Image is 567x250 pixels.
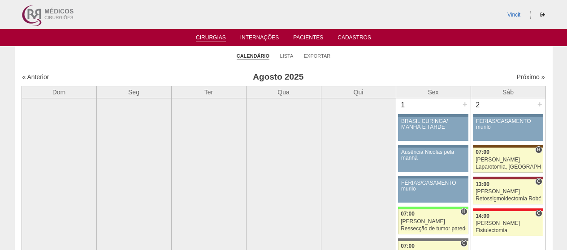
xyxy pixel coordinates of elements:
div: FÉRIAS/CASAMENTO murilo [401,180,465,192]
div: [PERSON_NAME] [476,220,541,226]
div: Ressecção de tumor parede abdominal pélvica [401,226,466,232]
span: Hospital [460,208,467,215]
a: « Anterior [22,73,49,81]
div: [PERSON_NAME] [401,219,466,225]
div: + [536,98,544,110]
div: Key: Aviso [398,114,468,117]
th: Sáb [471,86,545,98]
span: 07:00 [476,149,489,155]
th: Dom [22,86,96,98]
th: Qua [246,86,321,98]
span: Consultório [460,240,467,247]
th: Seg [96,86,171,98]
div: Ausência Nicolas pela manhã [401,149,465,161]
div: Key: Aviso [398,176,468,178]
a: C 14:00 [PERSON_NAME] Fistulectomia [473,211,543,236]
a: H 07:00 [PERSON_NAME] Ressecção de tumor parede abdominal pélvica [398,209,468,234]
a: FÉRIAS/CASAMENTO murilo [398,178,468,203]
a: BRASIL CURINGA/ MANHÃ E TARDE [398,117,468,141]
a: FÉRIAS/CASAMENTO murilo [473,117,543,141]
a: Pacientes [293,34,323,43]
span: 14:00 [476,213,489,219]
span: Consultório [535,210,542,217]
a: Próximo » [516,73,545,81]
div: FÉRIAS/CASAMENTO murilo [476,119,540,130]
a: C 13:00 [PERSON_NAME] Retossigmoidectomia Robótica [473,179,543,204]
span: 07:00 [401,211,415,217]
div: Key: Aviso [473,114,543,117]
div: 2 [471,98,485,112]
span: Hospital [535,146,542,153]
i: Sair [540,12,545,17]
div: Key: Brasil [398,207,468,209]
span: 13:00 [476,181,489,187]
th: Ter [171,86,246,98]
a: Internações [240,34,279,43]
div: [PERSON_NAME] [476,157,541,163]
div: + [461,98,469,110]
div: Retossigmoidectomia Robótica [476,196,541,202]
a: Ausência Nicolas pela manhã [398,148,468,172]
div: Laparotomia, [GEOGRAPHIC_DATA], Drenagem, Bridas [476,164,541,170]
div: Key: Aviso [398,145,468,148]
div: Key: Sírio Libanês [473,177,543,179]
div: [PERSON_NAME] [476,189,541,195]
span: Consultório [535,178,542,185]
a: H 07:00 [PERSON_NAME] Laparotomia, [GEOGRAPHIC_DATA], Drenagem, Bridas [473,148,543,173]
div: 1 [396,98,410,112]
div: BRASIL CURINGA/ MANHÃ E TARDE [401,119,465,130]
a: Vincit [507,12,520,18]
a: Cirurgias [196,34,226,42]
h3: Agosto 2025 [147,71,409,84]
div: Key: Santa Joana [473,145,543,148]
th: Sex [396,86,471,98]
th: Qui [321,86,396,98]
a: Lista [280,53,294,59]
span: 07:00 [401,243,415,249]
a: Calendário [237,53,269,59]
div: Key: Santa Catarina [398,238,468,241]
div: Fistulectomia [476,228,541,233]
div: Key: Assunção [473,208,543,211]
a: Cadastros [338,34,371,43]
a: Exportar [304,53,331,59]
